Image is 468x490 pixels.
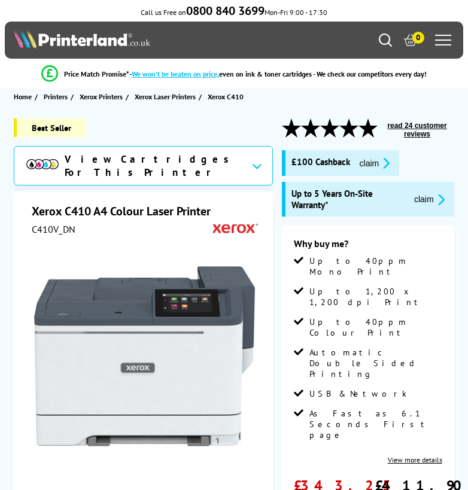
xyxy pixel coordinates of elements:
span: We won’t be beaten on price, [132,69,219,78]
div: Why buy me? [294,238,442,255]
span: Best Seller [14,118,86,137]
img: Printerland Logo [14,29,150,48]
span: Xerox Printers [80,90,123,103]
span: Up to 40ppm Colour Print [309,316,442,338]
a: Xerox Printers [80,90,126,103]
span: Xerox Laser Printers [135,90,196,103]
span: Automatic Double Sided Printing [309,347,442,379]
img: Xerox C410 [34,245,256,467]
button: promo-description [356,156,394,170]
span: £100 Cashback [291,156,350,170]
a: View more details [388,455,442,464]
span: As Fast as 6.1 Seconds First page [309,408,442,440]
span: Xerox C410 [208,90,244,103]
a: Xerox C410 [208,90,247,103]
li: modal_Promise [6,63,462,84]
span: 0 [412,32,424,44]
img: cmyk-icon.svg [26,159,59,169]
span: Home [14,90,32,103]
span: Up to 40ppm Mono Print [309,255,442,277]
span: Price Match Promise* [64,69,129,78]
span: Up to 1,200 x 1,200 dpi Print [309,286,442,308]
a: Printerland Logo [14,29,234,51]
h1: Xerox C410 A4 Colour Laser Printer [32,203,211,219]
button: read 24 customer reviews [381,121,454,139]
b: 0800 840 3699 [186,3,265,19]
a: 0 [404,34,417,47]
span: C410V_DN [32,223,75,235]
img: Xerox [213,219,258,237]
div: - even on ink & toner cartridges - We check our competitors every day! [129,69,427,78]
span: Printers [44,90,68,103]
a: Printers [44,90,71,103]
a: Home [14,90,35,103]
a: 0800 840 3699 [186,8,265,17]
a: Search [379,34,392,47]
a: Xerox Laser Printers [135,90,199,103]
span: View Cartridges For This Printer [65,153,241,179]
span: USB & Network [309,388,407,399]
span: Up to 5 Years On-Site Warranty* [291,188,405,211]
button: promo-description [411,193,448,206]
